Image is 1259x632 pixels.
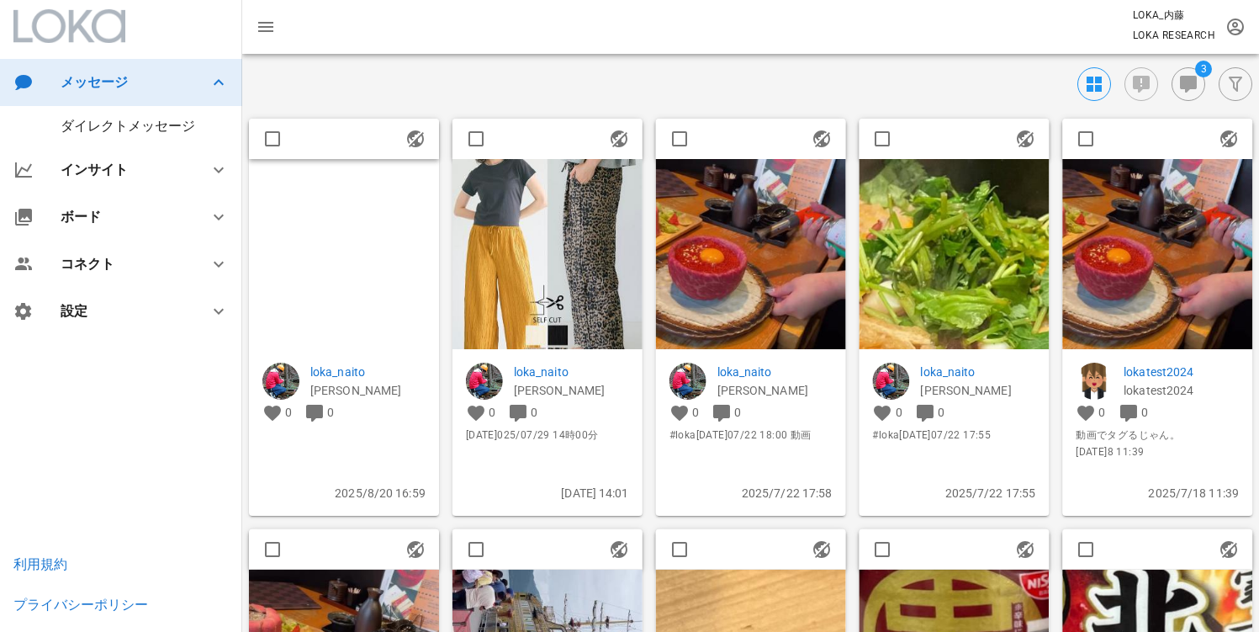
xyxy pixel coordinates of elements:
[61,256,188,272] div: コネクト
[466,427,629,443] span: [DATE]025/07/29 14時00分
[1076,484,1239,502] p: 2025/7/18 11:39
[249,159,439,349] img: 536338827_1833879530864630_3410467348158411593_n.jpg
[61,162,188,178] div: インサイト
[1124,363,1239,381] a: lokatest2024
[656,159,846,349] img: 1474717AQPZnqp8cpSrM-bCZTGv_GJlR98LwWKZtOOQ3sDRdeu0qlSIl8VDGqunli40pQwYngjA38zVeyTMTdl0GG3cJ-6PtO...
[920,381,1035,400] p: 内藤光博
[717,381,833,400] p: 内藤光博
[1133,7,1215,24] p: LOKA_内藤
[452,159,643,349] img: 1475712525620844_17901221979239354_7002105770531870863_n.jpg
[514,381,629,400] p: 内藤光博
[938,406,944,419] span: 0
[872,363,909,400] img: loka_naito
[669,484,833,502] p: 2025/7/22 17:58
[61,74,182,90] div: メッセージ
[61,118,195,134] a: ダイレクトメッセージ
[531,406,537,419] span: 0
[669,427,833,443] span: #loka[DATE]07/22 18:00 動画
[1124,381,1239,400] p: lokatest2024
[327,406,334,419] span: 0
[920,363,1035,381] a: loka_naito
[717,363,833,381] a: loka_naito
[859,159,1049,349] img: 1474715522195930_17900373102239354_5295469355592268784_n.jpg
[734,406,741,419] span: 0
[872,427,1035,443] span: #loka[DATE]07/22 17:55
[1195,61,1212,77] span: Badge
[13,556,67,572] a: 利用規約
[1076,427,1239,443] span: 動画でタグるじゃん。
[489,406,495,419] span: 0
[13,597,148,613] a: プライバシーポリシー
[1076,443,1239,460] span: [DATE]8 11:39
[262,363,299,400] img: loka_naito
[692,406,699,419] span: 0
[310,381,426,400] p: 内藤光博
[1076,363,1113,400] img: lokatest2024
[262,484,426,502] p: 2025/8/20 16:59
[466,363,503,400] img: loka_naito
[310,363,426,381] a: loka_naito
[466,484,629,502] p: [DATE] 14:01
[1062,159,1252,349] img: 1474300AQNn-dcMVY5Fo63jL3WTxb2i8hYBZeHd_Z6pUIMRvErxv9TKHWU0zupuFwhvBzzAC7WdJ859Wl8mB-6wFNUOcaLgaR...
[61,209,188,225] div: ボード
[896,406,902,419] span: 0
[1133,27,1215,44] p: LOKA RESEARCH
[1141,406,1148,419] span: 0
[61,303,188,319] div: 設定
[285,406,292,419] span: 0
[669,363,706,400] img: loka_naito
[514,363,629,381] a: loka_naito
[1098,406,1105,419] span: 0
[872,484,1035,502] p: 2025/7/22 17:55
